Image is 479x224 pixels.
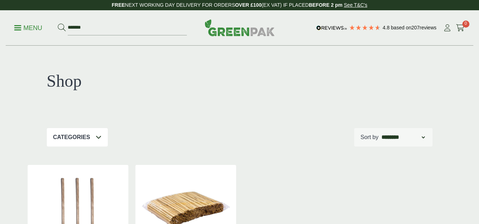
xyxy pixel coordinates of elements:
[53,133,90,142] p: Categories
[344,2,367,8] a: See T&C's
[411,25,419,30] span: 207
[316,25,347,30] img: REVIEWS.io
[380,133,426,142] select: Shop order
[14,24,42,32] p: Menu
[456,23,465,33] a: 0
[443,24,452,31] i: My Account
[361,133,379,142] p: Sort by
[391,25,412,30] span: Based on
[420,25,436,30] span: reviews
[235,2,262,8] strong: OVER £100
[462,21,469,28] span: 0
[383,25,391,30] span: 4.8
[309,2,342,8] strong: BEFORE 2 pm
[456,24,465,31] i: Cart
[205,19,275,36] img: GreenPak Supplies
[14,24,42,31] a: Menu
[47,71,240,91] h1: Shop
[112,2,125,8] strong: FREE
[349,24,381,31] div: 4.79 Stars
